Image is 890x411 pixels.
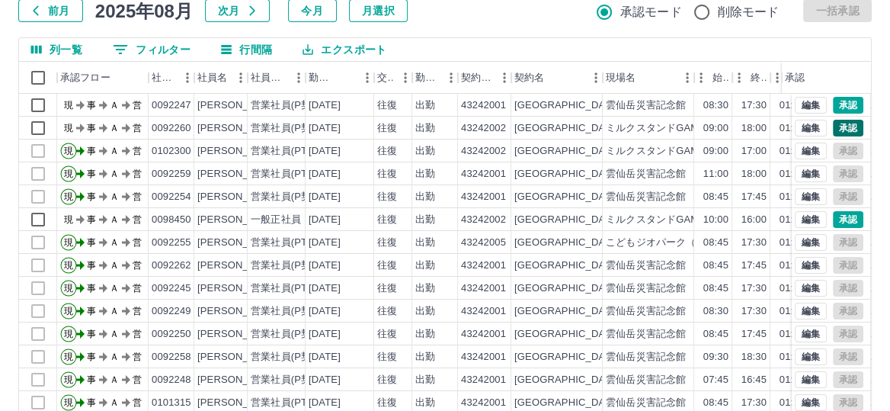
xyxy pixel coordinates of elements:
[374,62,412,94] div: 交通費
[110,237,119,248] text: Ａ
[606,144,834,159] div: ミルクスタンドGAMADASU（雲仙岳災害記念館）
[780,236,805,250] div: 01:00
[133,146,142,156] text: 営
[718,3,780,21] span: 削除モード
[152,258,191,273] div: 0092262
[309,350,341,364] div: [DATE]
[101,38,203,61] button: フィルター表示
[514,98,619,113] div: [GEOGRAPHIC_DATA]
[197,396,280,410] div: [PERSON_NAME]
[152,396,191,410] div: 0101315
[110,260,119,271] text: Ａ
[87,123,96,133] text: 事
[461,213,506,227] div: 43242002
[795,165,827,182] button: 編集
[133,214,142,225] text: 営
[251,373,325,387] div: 営業社員(P契約)
[229,66,252,89] button: メニュー
[152,304,191,319] div: 0092249
[514,373,619,387] div: [GEOGRAPHIC_DATA]
[309,258,341,273] div: [DATE]
[461,304,506,319] div: 43242001
[606,213,834,227] div: ミルクスタンドGAMADASU（雲仙岳災害記念館）
[514,236,619,250] div: [GEOGRAPHIC_DATA]
[676,66,699,89] button: メニュー
[415,62,440,94] div: 勤務区分
[741,373,767,387] div: 16:45
[415,144,435,159] div: 出勤
[290,38,399,61] button: エクスポート
[309,304,341,319] div: [DATE]
[514,304,619,319] div: [GEOGRAPHIC_DATA]
[461,350,506,364] div: 43242001
[133,123,142,133] text: 営
[110,191,119,202] text: Ａ
[149,62,194,94] div: 社員番号
[461,373,506,387] div: 43242001
[251,327,325,342] div: 営業社員(P契約)
[461,327,506,342] div: 43242001
[584,66,607,89] button: メニュー
[461,62,493,94] div: 契約コード
[133,306,142,316] text: 営
[780,98,805,113] div: 01:00
[197,373,280,387] div: [PERSON_NAME]
[606,62,635,94] div: 現場名
[694,62,732,94] div: 始業
[780,213,805,227] div: 01:00
[152,144,191,159] div: 0102300
[514,258,619,273] div: [GEOGRAPHIC_DATA]
[606,98,686,113] div: 雲仙岳災害記念館
[377,258,397,273] div: 往復
[110,123,119,133] text: Ａ
[377,350,397,364] div: 往復
[703,167,728,181] div: 11:00
[251,350,325,364] div: 営業社員(P契約)
[356,66,379,89] button: メニュー
[795,257,827,274] button: 編集
[606,373,686,387] div: 雲仙岳災害記念館
[87,352,96,362] text: 事
[248,62,306,94] div: 社員区分
[620,3,682,21] span: 承認モード
[514,62,544,94] div: 契約名
[377,167,397,181] div: 往復
[251,304,325,319] div: 営業社員(P契約)
[152,190,191,204] div: 0092254
[197,258,280,273] div: [PERSON_NAME]
[703,396,728,410] div: 08:45
[741,167,767,181] div: 18:00
[110,352,119,362] text: Ａ
[309,281,341,296] div: [DATE]
[110,100,119,111] text: Ａ
[415,281,435,296] div: 出勤
[87,191,96,202] text: 事
[514,327,619,342] div: [GEOGRAPHIC_DATA]
[514,350,619,364] div: [GEOGRAPHIC_DATA]
[110,214,119,225] text: Ａ
[87,237,96,248] text: 事
[514,190,619,204] div: [GEOGRAPHIC_DATA]
[251,213,301,227] div: 一般正社員
[461,167,506,181] div: 43242001
[780,350,805,364] div: 01:00
[780,144,805,159] div: 01:00
[703,281,728,296] div: 08:45
[251,281,331,296] div: 営業社員(PT契約)
[782,62,861,94] div: 承認
[780,396,805,410] div: 01:00
[780,327,805,342] div: 01:00
[741,121,767,136] div: 18:00
[133,237,142,248] text: 営
[377,98,397,113] div: 往復
[133,397,142,408] text: 営
[795,326,827,342] button: 編集
[415,121,435,136] div: 出勤
[87,214,96,225] text: 事
[780,190,805,204] div: 01:00
[415,213,435,227] div: 出勤
[795,211,827,228] button: 編集
[741,213,767,227] div: 16:00
[287,66,310,89] button: メニュー
[461,98,506,113] div: 43242001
